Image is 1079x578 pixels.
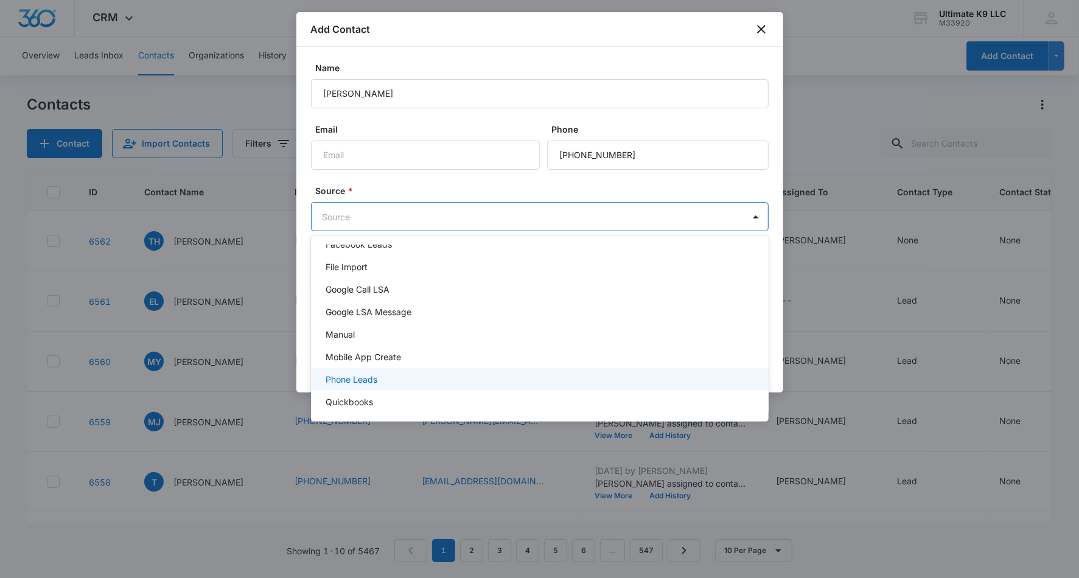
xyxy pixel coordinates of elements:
p: Phone Leads [326,373,377,386]
p: Mobile App Create [326,350,401,363]
p: Manual [326,328,355,341]
p: Google LSA Message [326,305,411,318]
p: File Import [326,260,368,273]
p: Quickbooks [326,395,373,408]
p: Google Call LSA [326,283,389,296]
